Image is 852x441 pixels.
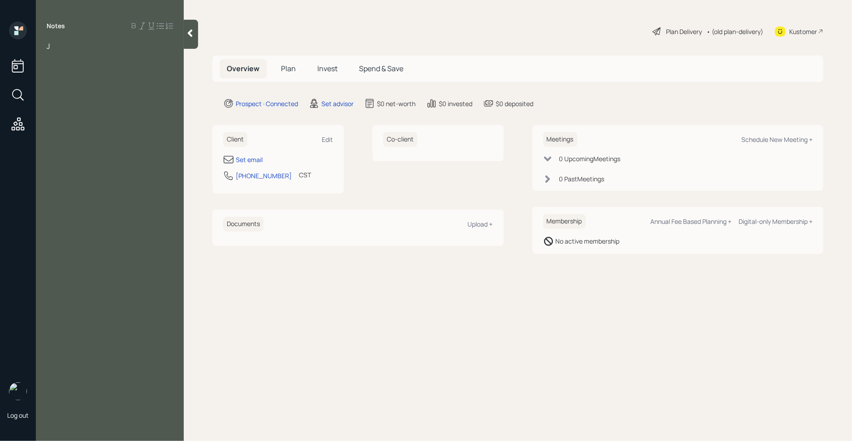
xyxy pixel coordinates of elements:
div: Plan Delivery [666,27,702,36]
span: Invest [317,64,337,73]
div: Digital-only Membership + [739,217,813,226]
div: Schedule New Meeting + [741,135,813,144]
span: Spend & Save [359,64,403,73]
span: Plan [281,64,296,73]
h6: Documents [223,217,264,231]
h6: Meetings [543,132,577,147]
div: • (old plan-delivery) [706,27,763,36]
img: retirable_logo.png [9,382,27,400]
div: Log out [7,411,29,420]
div: CST [299,170,311,180]
div: $0 net-worth [377,99,415,108]
h6: Membership [543,214,586,229]
div: $0 deposited [496,99,533,108]
div: Prospect · Connected [236,99,298,108]
h6: Client [223,132,247,147]
div: Upload + [468,220,493,228]
label: Notes [47,21,65,30]
div: Set advisor [321,99,354,108]
h6: Co-client [383,132,417,147]
span: Overview [227,64,259,73]
div: Kustomer [789,27,817,36]
div: Annual Fee Based Planning + [650,217,731,226]
span: J [47,41,50,51]
div: 0 Past Meeting s [559,174,605,184]
div: Set email [236,155,263,164]
div: $0 invested [439,99,472,108]
div: 0 Upcoming Meeting s [559,154,621,163]
div: Edit [322,135,333,144]
div: No active membership [556,236,620,246]
div: [PHONE_NUMBER] [236,171,292,180]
